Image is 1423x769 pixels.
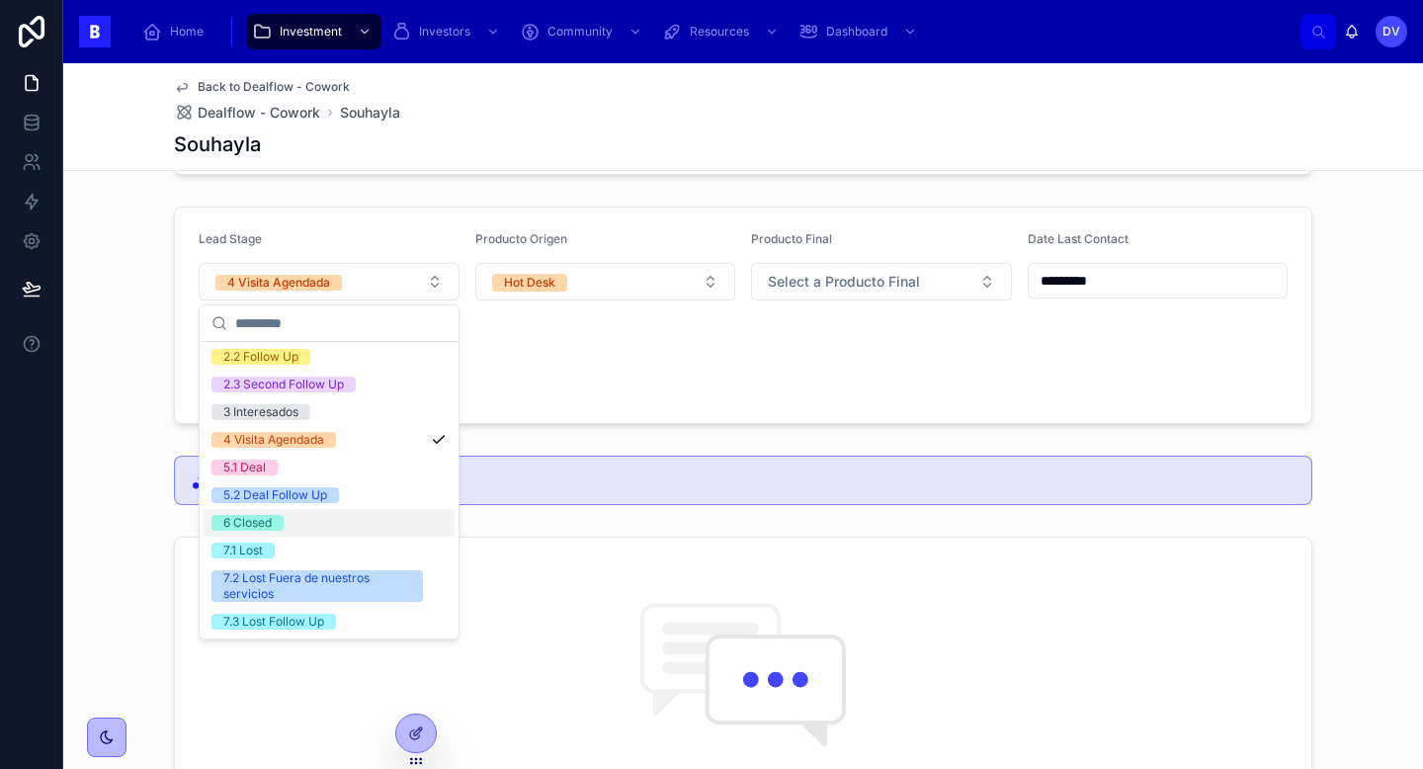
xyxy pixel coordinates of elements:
span: Investment [280,24,342,40]
span: Select a Producto Final [768,272,920,292]
div: 7.2 Lost Fuera de nuestros servicios [223,570,411,602]
a: Community [514,14,652,49]
a: Back to Dealflow - Cowork [174,79,350,95]
span: DV [1382,24,1400,40]
a: Dashboard [793,14,927,49]
a: Dealflow - Cowork [174,103,320,123]
div: 5.1 Deal [223,460,266,475]
div: 4 Visita Agendada [223,432,324,448]
div: 7.1 Lost [223,543,263,558]
img: App logo [79,16,111,47]
div: 3 Interesados [223,404,298,420]
span: Community [547,24,613,40]
span: Producto Final [751,231,832,246]
span: Dashboard [826,24,887,40]
div: scrollable content [126,10,1300,53]
span: Home [170,24,204,40]
div: 7.3 Lost Follow Up [223,614,324,630]
span: Date Last Contact [1028,231,1129,246]
a: Souhayla [340,103,400,123]
span: Lead Stage [199,231,262,246]
a: Resources [656,14,789,49]
div: Hot Desk [504,274,555,292]
div: 2.3 Second Follow Up [223,377,344,392]
a: Investors [385,14,510,49]
button: Select Button [199,263,460,300]
span: Back to Dealflow - Cowork [198,79,350,95]
span: Investors [419,24,470,40]
button: Select Button [475,263,736,300]
a: Home [136,14,217,49]
div: 6 Closed [223,515,272,531]
div: 4 Visita Agendada [227,275,330,291]
div: 2.2 Follow Up [223,349,298,365]
span: Producto Origen [475,231,567,246]
button: Select Button [751,263,1012,300]
div: 5.2 Deal Follow Up [223,487,327,503]
span: Dealflow - Cowork [198,103,320,123]
h1: Souhayla [174,130,261,158]
div: Suggestions [200,342,459,639]
a: Investment [246,14,381,49]
span: Resources [690,24,749,40]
